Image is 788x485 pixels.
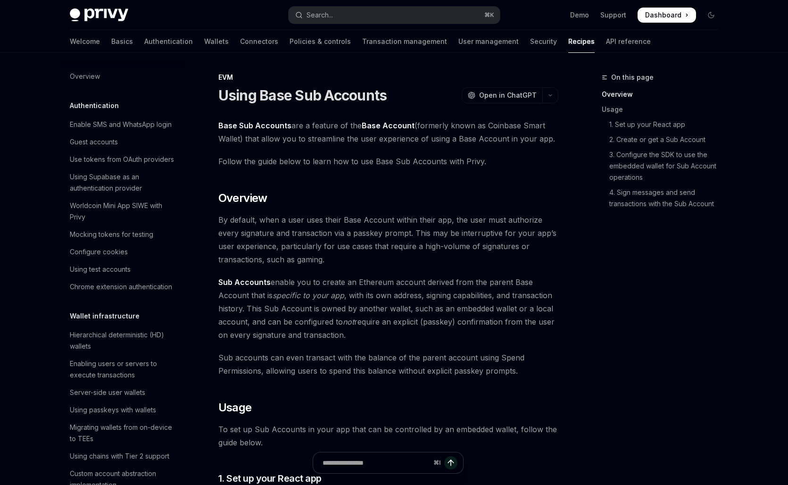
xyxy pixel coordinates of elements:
[62,401,183,418] a: Using passkeys with wallets
[218,277,271,287] a: Sub Accounts
[218,191,267,206] span: Overview
[611,72,654,83] span: On this page
[602,147,726,185] a: 3. Configure the SDK to use the embedded wallet for Sub Account operations
[602,117,726,132] a: 1. Set up your React app
[70,171,177,194] div: Using Supabase as an authentication provider
[70,451,169,462] div: Using chains with Tier 2 support
[70,281,172,293] div: Chrome extension authentication
[289,7,500,24] button: Open search
[70,329,177,352] div: Hierarchical deterministic (HD) wallets
[204,30,229,53] a: Wallets
[62,419,183,447] a: Migrating wallets from on-device to TEEs
[458,30,519,53] a: User management
[62,355,183,384] a: Enabling users or servers to execute transactions
[602,185,726,211] a: 4. Sign messages and send transactions with the Sub Account
[70,246,128,258] div: Configure cookies
[70,119,172,130] div: Enable SMS and WhatsApp login
[62,197,183,226] a: Worldcoin Mini App SIWE with Privy
[62,326,183,355] a: Hierarchical deterministic (HD) wallets
[218,155,558,168] span: Follow the guide below to learn how to use Base Sub Accounts with Privy.
[144,30,193,53] a: Authentication
[343,317,354,326] em: not
[218,423,558,449] span: To set up Sub Accounts in your app that can be controlled by an embedded wallet, follow the guide...
[62,168,183,197] a: Using Supabase as an authentication provider
[568,30,595,53] a: Recipes
[479,91,537,100] span: Open in ChatGPT
[606,30,651,53] a: API reference
[362,30,447,53] a: Transaction management
[70,404,156,416] div: Using passkeys with wallets
[62,384,183,401] a: Server-side user wallets
[602,132,726,147] a: 2. Create or get a Sub Account
[645,10,681,20] span: Dashboard
[70,154,174,165] div: Use tokens from OAuth providers
[704,8,719,23] button: Toggle dark mode
[290,30,351,53] a: Policies & controls
[70,264,131,275] div: Using test accounts
[638,8,696,23] a: Dashboard
[70,200,177,223] div: Worldcoin Mini App SIWE with Privy
[530,30,557,53] a: Security
[307,9,333,21] div: Search...
[62,226,183,243] a: Mocking tokens for testing
[600,10,626,20] a: Support
[218,351,558,377] span: Sub accounts can even transact with the balance of the parent account using Spend Permissions, al...
[484,11,494,19] span: ⌘ K
[218,121,291,131] a: Base Sub Accounts
[62,243,183,260] a: Configure cookies
[62,116,183,133] a: Enable SMS and WhatsApp login
[323,452,430,473] input: Ask a question...
[240,30,278,53] a: Connectors
[62,261,183,278] a: Using test accounts
[70,100,119,111] h5: Authentication
[602,102,726,117] a: Usage
[218,73,558,82] div: EVM
[70,8,128,22] img: dark logo
[218,87,387,104] h1: Using Base Sub Accounts
[602,87,726,102] a: Overview
[70,422,177,444] div: Migrating wallets from on-device to TEEs
[62,134,183,151] a: Guest accounts
[70,358,177,381] div: Enabling users or servers to execute transactions
[62,68,183,85] a: Overview
[362,121,415,131] a: Base Account
[218,213,558,266] span: By default, when a user uses their Base Account within their app, the user must authorize every s...
[570,10,589,20] a: Demo
[218,276,558,342] span: enable you to create an Ethereum account derived from the parent Base Account that is , with its ...
[444,456,457,469] button: Send message
[111,30,133,53] a: Basics
[70,136,118,148] div: Guest accounts
[70,71,100,82] div: Overview
[218,119,558,145] span: are a feature of the (formerly known as Coinbase Smart Wallet) that allow you to streamline the u...
[273,291,344,300] em: specific to your app
[462,87,542,103] button: Open in ChatGPT
[70,310,140,322] h5: Wallet infrastructure
[70,30,100,53] a: Welcome
[218,400,252,415] span: Usage
[70,387,145,398] div: Server-side user wallets
[62,278,183,295] a: Chrome extension authentication
[70,229,153,240] div: Mocking tokens for testing
[62,151,183,168] a: Use tokens from OAuth providers
[62,448,183,465] a: Using chains with Tier 2 support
